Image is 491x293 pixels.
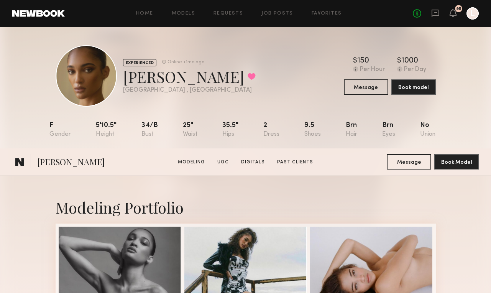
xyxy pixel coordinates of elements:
[404,66,426,73] div: Per Day
[263,122,279,138] div: 2
[261,11,293,16] a: Job Posts
[213,11,243,16] a: Requests
[401,57,418,65] div: 1000
[312,11,342,16] a: Favorites
[136,11,153,16] a: Home
[397,57,401,65] div: $
[274,159,316,166] a: Past Clients
[214,159,232,166] a: UGC
[183,122,197,138] div: 25"
[391,79,436,95] button: Book model
[37,156,105,170] span: [PERSON_NAME]
[434,158,479,165] a: Book Model
[175,159,208,166] a: Modeling
[466,7,479,20] a: L
[304,122,321,138] div: 9.5
[222,122,238,138] div: 35.5"
[167,60,204,65] div: Online +1mo ago
[456,7,461,11] div: 95
[360,66,385,73] div: Per Hour
[382,122,395,138] div: Brn
[344,79,388,95] button: Message
[49,122,71,138] div: F
[123,66,256,87] div: [PERSON_NAME]
[434,154,479,170] button: Book Model
[96,122,117,138] div: 5'10.5"
[172,11,195,16] a: Models
[357,57,369,65] div: 150
[346,122,357,138] div: Brn
[141,122,158,138] div: 34/b
[238,159,268,166] a: Digitals
[123,87,256,94] div: [GEOGRAPHIC_DATA] , [GEOGRAPHIC_DATA]
[123,59,156,66] div: EXPERIENCED
[353,57,357,65] div: $
[387,154,431,170] button: Message
[56,197,436,217] div: Modeling Portfolio
[420,122,435,138] div: No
